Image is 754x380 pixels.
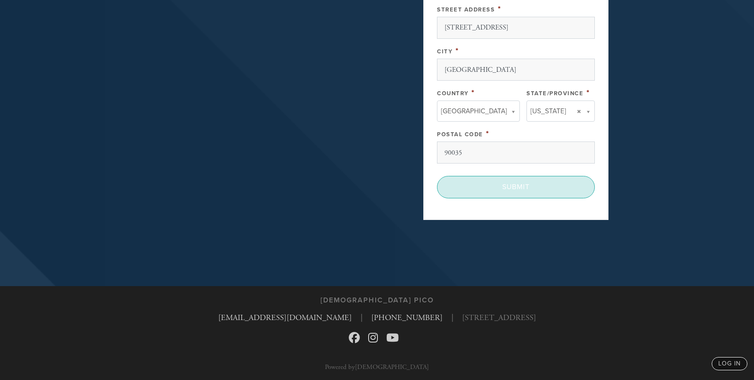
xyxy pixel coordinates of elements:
[437,131,483,138] label: Postal Code
[361,312,362,324] span: |
[441,105,507,117] span: [GEOGRAPHIC_DATA]
[498,4,501,14] span: This field is required.
[712,357,747,370] a: log in
[437,6,495,13] label: Street Address
[218,313,352,323] a: [EMAIL_ADDRESS][DOMAIN_NAME]
[437,176,595,198] input: Submit
[355,363,429,371] a: [DEMOGRAPHIC_DATA]
[586,88,590,97] span: This field is required.
[437,48,452,55] label: City
[325,364,429,370] p: Powered by
[471,88,475,97] span: This field is required.
[455,46,459,56] span: This field is required.
[437,90,469,97] label: Country
[526,101,595,122] a: [US_STATE]
[437,101,520,122] a: [GEOGRAPHIC_DATA]
[321,296,434,305] h3: [DEMOGRAPHIC_DATA] Pico
[452,312,453,324] span: |
[526,90,583,97] label: State/Province
[462,312,536,324] span: [STREET_ADDRESS]
[371,313,443,323] a: [PHONE_NUMBER]
[530,105,566,117] span: [US_STATE]
[486,129,489,138] span: This field is required.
